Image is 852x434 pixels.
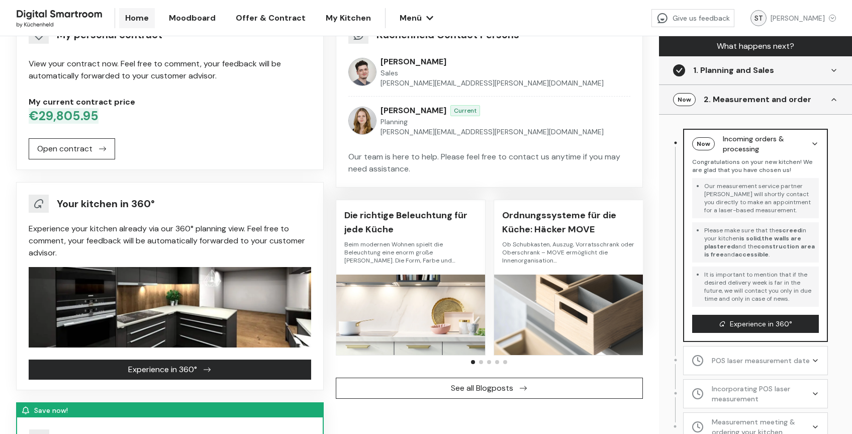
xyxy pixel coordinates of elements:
[336,200,486,356] a: Die richtige Beleuchtung für jede KücheBeim modernen Wohnen spielt die Beleuchtung eine enorm gro...
[128,364,197,376] span: Experience in 360°
[381,127,604,137] a: [PERSON_NAME][EMAIL_ADDRESS][PERSON_NAME][DOMAIN_NAME]
[381,78,604,88] a: [PERSON_NAME][EMAIL_ADDRESS][PERSON_NAME][DOMAIN_NAME]
[344,240,477,265] div: Beim modernen Wohnen spielt die Beleuchtung eine enorm große [PERSON_NAME]. Die Form, Farbe und I...
[750,10,767,26] div: ST
[16,7,103,30] img: Kuechenheld logo
[381,68,604,88] div: Sales
[779,226,801,234] strong: screed
[348,107,376,135] img: planner
[704,242,815,258] strong: construction area is free
[119,8,155,28] a: Home
[704,267,815,307] li: It is important to mention that if the desired delivery week is far in the future, we will contac...
[451,382,513,394] span: See all Blogposts
[125,12,149,24] span: Home
[29,96,311,108] div: My current contract price
[692,315,819,333] button: Experience in 360°
[704,234,801,250] strong: the walls are plastered
[29,58,311,82] div: View your contract now. Feel free to comment, your feedback will be automatically forwarded to yo...
[735,250,769,258] strong: accessible
[326,12,371,24] span: My Kitchen
[29,108,99,124] span: €29,805.95
[29,360,311,380] button: Experience in 360°
[502,240,635,265] div: Ob Schubkasten, Auszug, Vorratsschrank oder Oberschrank – MOVE ermöglicht die Innenorganisation…
[394,8,438,28] button: Menü
[381,117,604,137] div: Planning
[673,13,730,23] span: Give us feedback
[712,356,810,366] div: POS laser measurement date
[692,137,715,150] div: Now
[37,143,92,155] span: Open contract
[739,234,761,242] strong: is solid
[29,267,311,348] img: Bild
[450,105,480,116] span: Current
[236,12,306,24] span: Offer & Contract
[704,178,815,218] li: Our measurement service partner [PERSON_NAME] will shortly contact you directly to make an appoin...
[494,200,643,356] a: Ordnungssysteme für die Küche: Häcker MOVEOb Schubkasten, Auszug, Vorratsschrank oder Oberschrank...
[502,208,635,236] div: Ordnungssysteme für die Küche: Häcker MOVE
[712,384,811,404] div: Incorporating POS laser measurement
[34,405,68,415] span: Save now!
[29,138,115,159] button: Open contract
[344,208,477,236] div: Die richtige Beleuchtung für jede Küche
[57,197,155,211] div: Your kitchen in 360°
[671,40,840,52] div: What happens next?
[704,94,811,106] div: 2. Measurement and order
[693,64,774,76] div: 1. Planning and Sales
[29,364,311,375] a: Experience in 360°
[723,134,811,154] div: Incoming orders & processing
[348,58,376,86] img: salesperson
[692,158,819,174] p: Congratulations on your new kitchen! We are glad that you have chosen us!
[336,378,643,399] button: See all Blogposts
[381,56,604,68] div: [PERSON_NAME]
[29,143,115,154] a: Open contract
[29,223,311,259] div: Experience your kitchen already via our 360° planning view. Feel free to comment, your feedback w...
[169,12,216,24] span: Moodboard
[381,105,604,117] div: [PERSON_NAME]
[692,320,819,329] a: Experience in 360°
[673,93,696,106] div: Now
[320,8,377,28] a: My Kitchen
[771,13,836,23] div: [PERSON_NAME]
[230,8,312,28] a: Offer & Contract
[348,151,631,175] p: Our team is here to help. Please feel free to contact us anytime if you may need assistance.
[336,275,485,355] img: Bild
[494,275,643,355] img: Bild
[742,8,844,28] button: ST[PERSON_NAME]
[730,319,792,329] span: Experience in 360°
[704,222,815,263] li: Please make sure that the in your kitchen , and the and .
[163,8,222,28] a: Moodboard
